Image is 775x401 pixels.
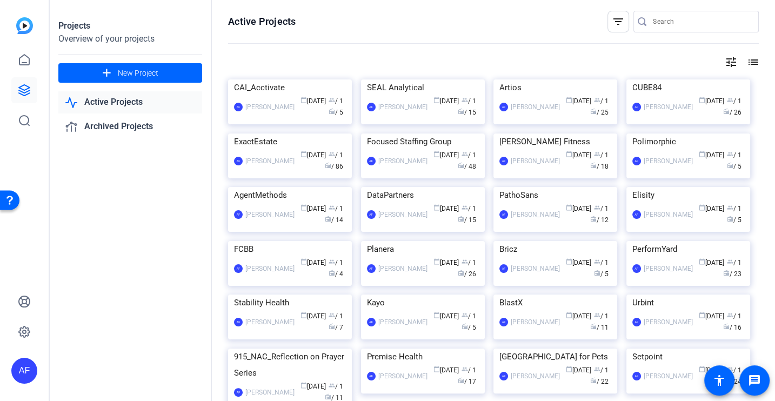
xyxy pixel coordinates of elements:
span: / 1 [594,151,609,159]
span: [DATE] [433,312,459,320]
span: / 1 [727,97,741,105]
mat-icon: message [748,374,761,387]
span: / 23 [723,270,741,278]
div: AF [632,372,641,380]
span: radio [590,108,597,115]
div: [PERSON_NAME] [378,371,427,382]
div: Elisity [632,187,744,203]
div: AF [367,103,376,111]
span: calendar_today [566,204,572,211]
div: AF [234,388,243,397]
div: AF [367,210,376,219]
span: / 12 [590,216,609,224]
div: [PERSON_NAME] Fitness [499,133,611,150]
span: / 1 [329,259,343,266]
span: radio [594,270,600,276]
span: / 1 [329,151,343,159]
span: radio [590,216,597,222]
span: group [462,151,468,157]
span: radio [329,108,335,115]
span: radio [727,216,733,222]
div: [PERSON_NAME] [378,263,427,274]
span: [DATE] [433,366,459,374]
span: group [462,258,468,265]
div: AF [234,210,243,219]
span: radio [723,323,730,330]
span: calendar_today [699,366,705,372]
span: calendar_today [433,151,440,157]
span: calendar_today [566,366,572,372]
span: / 17 [458,378,476,385]
span: / 1 [329,97,343,105]
span: / 4 [329,270,343,278]
span: / 5 [462,324,476,331]
span: [DATE] [699,151,724,159]
span: calendar_today [300,97,307,103]
span: [DATE] [566,259,591,266]
span: [DATE] [566,312,591,320]
span: radio [458,108,464,115]
span: [DATE] [300,205,326,212]
span: [DATE] [699,205,724,212]
span: / 14 [325,216,343,224]
div: AgentMethods [234,187,346,203]
mat-icon: list [746,56,759,69]
span: radio [329,323,335,330]
span: / 26 [723,109,741,116]
div: Kayo [367,295,479,311]
div: [PERSON_NAME] [245,102,295,112]
div: Focused Staffing Group [367,133,479,150]
span: / 26 [458,270,476,278]
span: radio [723,270,730,276]
span: [DATE] [433,259,459,266]
span: / 86 [325,163,343,170]
span: [DATE] [699,366,724,374]
span: / 18 [590,163,609,170]
span: [DATE] [699,97,724,105]
span: group [594,366,600,372]
span: group [329,312,335,318]
div: [PERSON_NAME] [644,209,693,220]
div: AF [367,318,376,326]
span: group [594,97,600,103]
span: radio [325,162,331,169]
div: AF [367,264,376,273]
a: Archived Projects [58,116,202,138]
div: Projects [58,19,202,32]
div: AF [499,157,508,165]
span: group [462,97,468,103]
div: Artios [499,79,611,96]
div: BlastX [499,295,611,311]
span: [DATE] [300,151,326,159]
span: group [329,382,335,389]
span: radio [458,216,464,222]
mat-icon: filter_list [612,15,625,28]
span: group [727,258,733,265]
div: [PERSON_NAME] [245,209,295,220]
span: / 1 [594,205,609,212]
span: group [594,312,600,318]
div: AF [367,157,376,165]
span: radio [590,323,597,330]
div: AF [632,318,641,326]
span: radio [727,162,733,169]
div: CUBE84 [632,79,744,96]
span: group [329,204,335,211]
span: / 7 [329,324,343,331]
div: [PERSON_NAME] [245,317,295,328]
span: group [727,97,733,103]
span: [DATE] [433,97,459,105]
span: [DATE] [300,383,326,390]
div: AF [234,103,243,111]
span: calendar_today [699,258,705,265]
div: AF [632,157,641,165]
div: Bricz [499,241,611,257]
img: blue-gradient.svg [16,17,33,34]
div: ExactEstate [234,133,346,150]
span: / 1 [329,312,343,320]
div: [PERSON_NAME] [511,263,560,274]
div: [PERSON_NAME] [511,209,560,220]
span: group [594,258,600,265]
span: / 15 [458,109,476,116]
div: DataPartners [367,187,479,203]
